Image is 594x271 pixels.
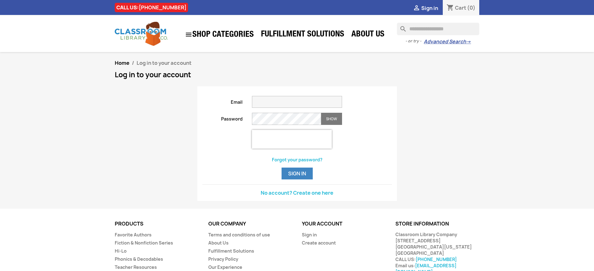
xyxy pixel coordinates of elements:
[115,3,188,12] div: CALL US:
[416,256,457,262] a: [PHONE_NUMBER]
[208,264,242,270] a: Our Experience
[272,157,322,163] a: Forgot your password?
[198,96,248,105] label: Email
[455,4,466,11] span: Cart
[302,240,336,246] a: Create account
[185,31,192,38] i: 
[115,248,127,254] a: Hi-Lo
[208,232,270,238] a: Terms and conditions of use
[252,113,321,125] input: Password input
[413,5,420,12] i: 
[413,5,438,12] a:  Sign in
[115,232,152,238] a: Favorite Authors
[115,22,168,46] img: Classroom Library Company
[115,59,129,66] a: Home
[302,232,317,238] a: Sign in
[252,130,332,149] iframe: reCAPTCHA
[115,240,173,246] a: Fiction & Nonfiction Series
[397,23,479,35] input: Search
[198,113,248,122] label: Password
[466,39,471,45] span: →
[421,5,438,12] span: Sign in
[182,28,257,41] a: SHOP CATEGORIES
[208,221,292,227] p: Our company
[139,4,186,11] a: [PHONE_NUMBER]
[261,189,333,196] a: No account? Create one here
[115,264,157,270] a: Teacher Resources
[447,4,454,12] i: shopping_cart
[258,29,347,41] a: Fulfillment Solutions
[395,221,480,227] p: Store information
[208,248,254,254] a: Fulfillment Solutions
[282,168,313,179] button: Sign in
[321,113,342,125] button: Show
[397,23,404,30] i: search
[137,59,191,66] span: Log in to your account
[115,256,163,262] a: Phonics & Decodables
[424,39,471,45] a: Advanced Search→
[208,240,229,246] a: About Us
[467,4,476,11] span: (0)
[208,256,238,262] a: Privacy Policy
[302,220,342,227] a: Your account
[348,29,388,41] a: About Us
[405,38,424,44] span: - or try -
[115,221,199,227] p: Products
[115,71,480,78] h1: Log in to your account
